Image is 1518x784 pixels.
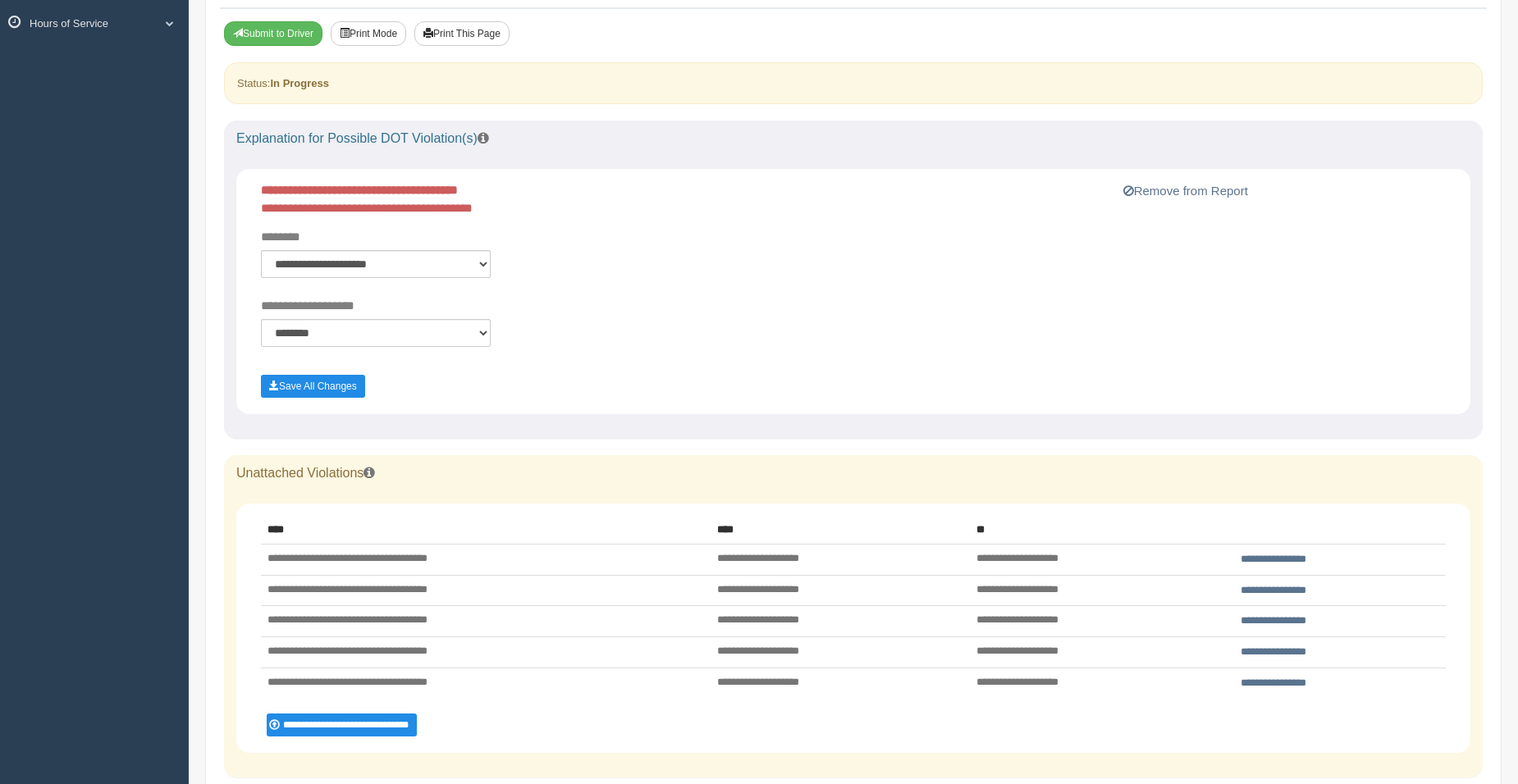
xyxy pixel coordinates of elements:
button: Remove from Report [1118,181,1253,201]
div: Unattached Violations [224,455,1483,491]
div: Explanation for Possible DOT Violation(s) [224,121,1483,157]
button: Submit To Driver [224,21,322,46]
div: Status: [224,62,1483,104]
button: Print Mode [331,21,406,46]
button: Print This Page [414,21,510,46]
strong: In Progress [270,77,329,89]
button: Save [261,375,365,398]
